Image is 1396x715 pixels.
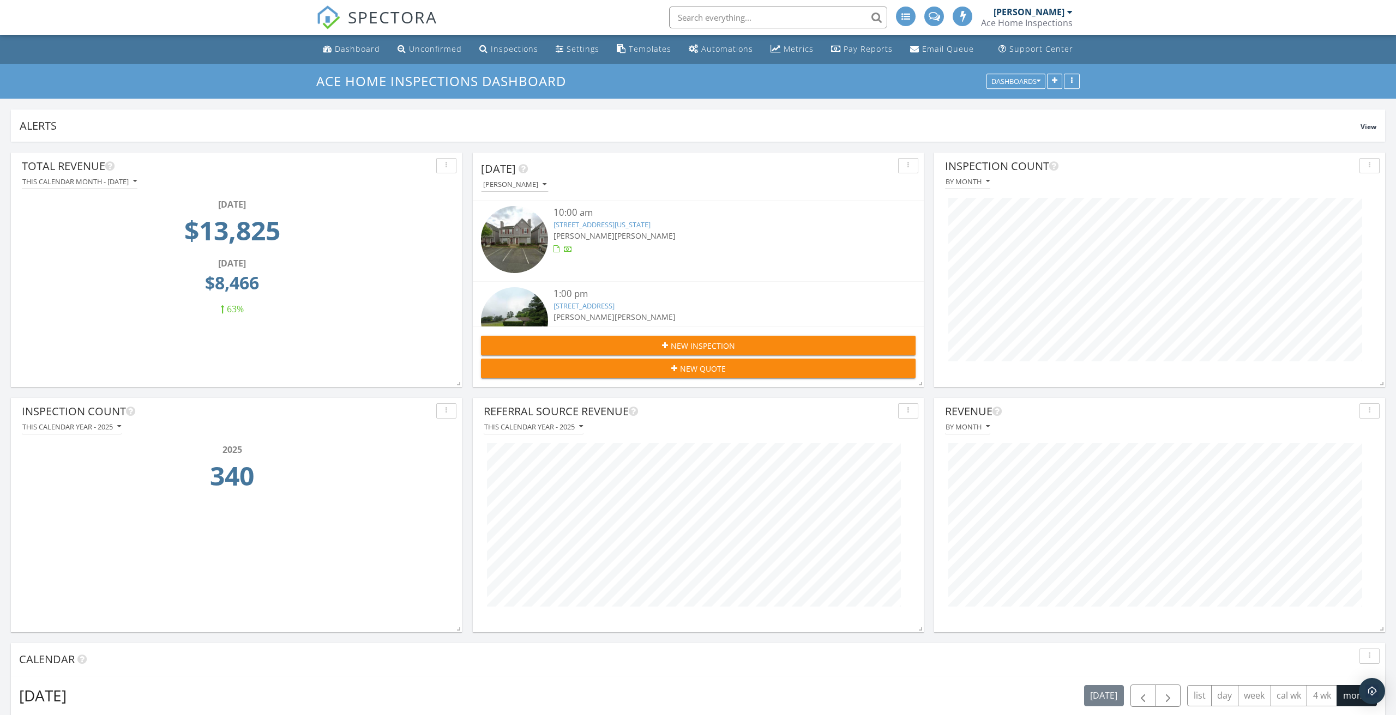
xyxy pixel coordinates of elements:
[994,39,1078,59] a: Support Center
[1361,122,1376,131] span: View
[481,161,516,176] span: [DATE]
[19,652,75,666] span: Calendar
[409,44,462,54] div: Unconfirmed
[481,287,548,354] img: streetview
[484,423,583,431] div: This calendar year - 2025
[615,231,676,241] span: [PERSON_NAME]
[684,39,757,59] a: Automations (Advanced)
[981,17,1073,28] div: Ace Home Inspections
[227,303,244,315] span: 63%
[994,7,1064,17] div: [PERSON_NAME]
[945,420,990,434] button: By month
[1211,685,1238,706] button: day
[22,178,137,185] div: This calendar month - [DATE]
[25,198,439,211] div: [DATE]
[1238,685,1271,706] button: week
[946,423,990,431] div: By month
[827,39,897,59] a: Pay Reports
[553,301,615,311] a: [STREET_ADDRESS]
[1009,44,1073,54] div: Support Center
[22,420,122,434] button: This calendar year - 2025
[335,44,380,54] div: Dashboard
[701,44,753,54] div: Automations
[553,220,651,229] a: [STREET_ADDRESS][US_STATE]
[680,363,726,374] span: New Quote
[481,359,916,378] button: New Quote
[22,423,121,431] div: This calendar year - 2025
[348,5,437,28] span: SPECTORA
[22,174,137,189] button: This calendar month - [DATE]
[316,72,575,90] a: Ace Home Inspections Dashboard
[481,178,549,192] button: [PERSON_NAME]
[671,340,735,352] span: New Inspection
[1084,685,1124,706] button: [DATE]
[1130,684,1156,707] button: Previous month
[553,312,615,322] span: [PERSON_NAME]
[316,5,340,29] img: The Best Home Inspection Software - Spectora
[25,270,439,302] td: 8466.25
[25,257,439,270] div: [DATE]
[25,443,439,456] div: 2025
[475,39,543,59] a: Inspections
[481,336,916,355] button: New Inspection
[567,44,599,54] div: Settings
[481,206,916,276] a: 10:00 am [STREET_ADDRESS][US_STATE] [PERSON_NAME][PERSON_NAME]
[986,74,1045,89] button: Dashboards
[551,39,604,59] a: Settings
[316,15,437,38] a: SPECTORA
[318,39,384,59] a: Dashboard
[25,211,439,257] td: 13825.0
[393,39,466,59] a: Unconfirmed
[945,403,1355,420] div: Revenue
[766,39,818,59] a: Metrics
[19,684,67,706] h2: [DATE]
[946,178,990,185] div: By month
[22,158,432,174] div: Total Revenue
[844,44,893,54] div: Pay Reports
[945,174,990,189] button: By month
[553,206,880,220] div: 10:00 am
[669,7,887,28] input: Search everything...
[945,158,1355,174] div: Inspection Count
[1271,685,1308,706] button: cal wk
[553,231,615,241] span: [PERSON_NAME]
[553,287,880,301] div: 1:00 pm
[1359,678,1385,704] div: Open Intercom Messenger
[483,181,546,189] div: [PERSON_NAME]
[1337,685,1377,706] button: month
[484,403,894,420] div: Referral Source Revenue
[922,44,974,54] div: Email Queue
[906,39,978,59] a: Email Queue
[629,44,671,54] div: Templates
[22,403,432,420] div: Inspection Count
[1156,684,1181,707] button: Next month
[1187,685,1212,706] button: list
[481,206,548,273] img: streetview
[612,39,676,59] a: Templates
[784,44,814,54] div: Metrics
[615,312,676,322] span: [PERSON_NAME]
[1307,685,1337,706] button: 4 wk
[484,420,583,434] button: This calendar year - 2025
[481,287,916,357] a: 1:00 pm [STREET_ADDRESS] [PERSON_NAME][PERSON_NAME]
[991,77,1040,85] div: Dashboards
[491,44,538,54] div: Inspections
[20,118,1361,133] div: Alerts
[25,456,439,502] td: 340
